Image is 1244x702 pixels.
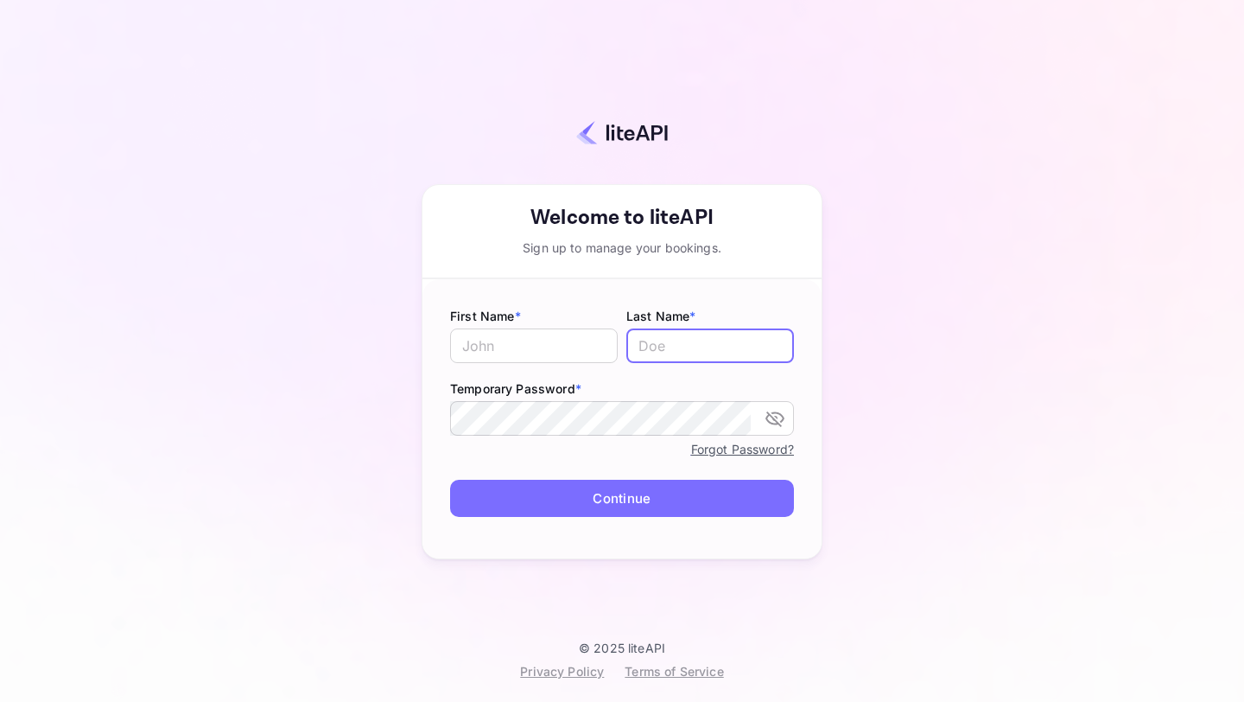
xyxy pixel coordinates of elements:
label: First Name [450,307,618,325]
img: liteapi [576,120,668,145]
label: Last Name [626,307,794,325]
a: Forgot Password? [691,438,794,459]
input: Doe [626,329,794,363]
button: Continue [450,480,794,517]
p: © 2025 liteAPI [579,641,665,655]
label: Temporary Password [450,380,794,398]
a: Forgot Password? [691,442,794,456]
div: Terms of Service [625,662,723,680]
div: Privacy Policy [520,662,604,680]
div: Sign up to manage your bookings. [422,239,822,257]
button: toggle password visibility [758,401,792,436]
div: Welcome to liteAPI [422,202,822,233]
input: John [450,329,618,363]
